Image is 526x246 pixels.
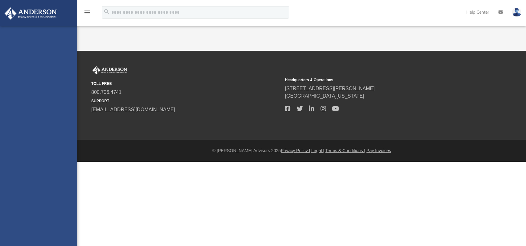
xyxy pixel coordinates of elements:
div: © [PERSON_NAME] Advisors 2025 [77,147,526,154]
img: User Pic [512,8,521,17]
a: menu [84,12,91,16]
small: TOLL FREE [91,81,281,86]
a: 800.706.4741 [91,90,122,95]
i: menu [84,9,91,16]
i: search [103,8,110,15]
a: Terms & Conditions | [326,148,365,153]
a: Pay Invoices [366,148,391,153]
img: Anderson Advisors Platinum Portal [91,66,128,74]
a: [GEOGRAPHIC_DATA][US_STATE] [285,93,364,99]
small: SUPPORT [91,98,281,104]
a: Privacy Policy | [281,148,310,153]
a: [STREET_ADDRESS][PERSON_NAME] [285,86,375,91]
a: Legal | [311,148,324,153]
small: Headquarters & Operations [285,77,474,83]
a: [EMAIL_ADDRESS][DOMAIN_NAME] [91,107,175,112]
img: Anderson Advisors Platinum Portal [3,7,59,20]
